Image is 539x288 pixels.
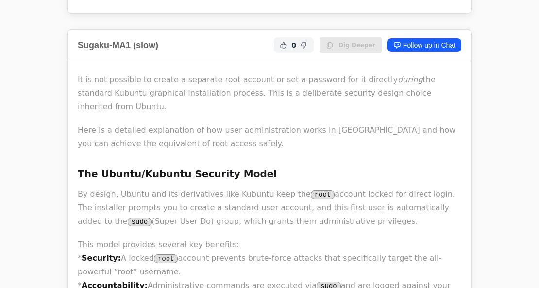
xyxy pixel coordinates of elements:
h3: The Ubuntu/Kubuntu Security Model [78,166,461,182]
span: 0 [291,40,296,50]
button: Not Helpful [298,39,310,51]
code: sudo [128,218,152,226]
p: It is not possible to create a separate root account or set a password for it directly the standa... [78,73,461,114]
strong: Security: [82,254,121,263]
em: during [398,75,423,84]
a: Follow up in Chat [387,38,461,52]
h2: Sugaku-MA1 (slow) [78,38,158,52]
p: By design, Ubuntu and its derivatives like Kubuntu keep the account locked for direct login. The ... [78,187,461,228]
p: Here is a detailed explanation of how user administration works in [GEOGRAPHIC_DATA] and how you ... [78,123,461,151]
code: root [154,254,178,263]
code: root [311,190,335,199]
button: Helpful [278,39,289,51]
